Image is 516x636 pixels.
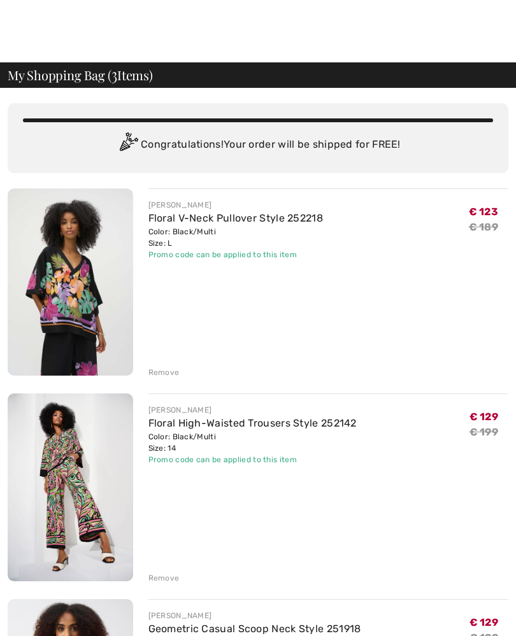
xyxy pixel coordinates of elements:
a: Geometric Casual Scoop Neck Style 251918 [148,623,361,635]
div: Color: Black/Multi Size: L [148,226,324,249]
span: My Shopping Bag ( Items) [8,69,153,81]
a: Floral V-Neck Pullover Style 252218 [148,212,324,224]
img: Floral High-Waisted Trousers Style 252142 [8,393,133,581]
img: Congratulation2.svg [115,132,141,158]
div: Color: Black/Multi Size: 14 [148,431,357,454]
img: Floral V-Neck Pullover Style 252218 [8,188,133,376]
a: Floral High-Waisted Trousers Style 252142 [148,417,357,429]
span: € 123 [469,206,499,218]
div: Remove [148,572,180,584]
div: [PERSON_NAME] [148,404,357,416]
s: € 189 [469,221,499,233]
div: Promo code can be applied to this item [148,249,324,260]
span: € 129 [469,616,499,628]
div: [PERSON_NAME] [148,610,361,621]
div: Remove [148,367,180,378]
span: 3 [111,66,117,82]
span: € 129 [469,411,499,423]
s: € 199 [469,426,499,438]
div: [PERSON_NAME] [148,199,324,211]
div: Promo code can be applied to this item [148,454,357,465]
div: Congratulations! Your order will be shipped for FREE! [23,132,493,158]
